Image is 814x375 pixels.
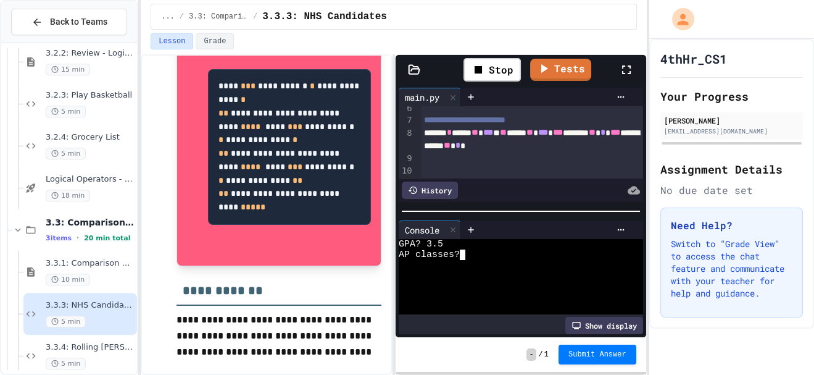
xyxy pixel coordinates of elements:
[568,350,626,360] span: Submit Answer
[46,148,86,159] span: 5 min
[399,88,461,106] div: main.py
[399,127,414,153] div: 8
[46,174,135,185] span: Logical Operators - Quiz
[253,12,257,22] span: /
[46,342,135,353] span: 3.3.4: Rolling [PERSON_NAME]
[660,183,803,198] div: No due date set
[46,90,135,101] span: 3.2.3: Play Basketball
[559,345,636,364] button: Submit Answer
[46,48,135,59] span: 3.2.2: Review - Logical Operators
[77,233,79,243] span: •
[664,115,799,126] div: [PERSON_NAME]
[399,153,414,165] div: 9
[50,15,107,28] span: Back to Teams
[660,88,803,105] h2: Your Progress
[84,234,130,242] span: 20 min total
[46,300,135,311] span: 3.3.3: NHS Candidates
[463,58,521,82] div: Stop
[46,190,90,201] span: 18 min
[664,127,799,136] div: [EMAIL_ADDRESS][DOMAIN_NAME]
[671,238,792,300] p: Switch to "Grade View" to access the chat feature and communicate with your teacher for help and ...
[399,91,446,104] div: main.py
[46,106,86,117] span: 5 min
[196,33,234,49] button: Grade
[660,161,803,178] h2: Assignment Details
[399,114,414,127] div: 7
[46,258,135,269] span: 3.3.1: Comparison Operators
[660,50,727,67] h1: 4thHr_CS1
[11,9,127,35] button: Back to Teams
[46,274,90,285] span: 10 min
[46,64,90,75] span: 15 min
[530,59,591,81] a: Tests
[399,250,460,260] span: AP classes?
[399,177,414,190] div: 11
[399,103,414,115] div: 6
[189,12,248,22] span: 3.3: Comparison Operators
[671,218,792,233] h3: Need Help?
[399,224,446,237] div: Console
[46,358,86,369] span: 5 min
[659,5,697,33] div: My Account
[399,239,443,250] span: GPA? 3.5
[46,217,135,228] span: 3.3: Comparison Operators
[46,316,86,327] span: 5 min
[399,221,461,239] div: Console
[565,317,643,334] div: Show display
[161,12,175,22] span: ...
[402,182,458,199] div: History
[151,33,193,49] button: Lesson
[46,234,72,242] span: 3 items
[262,9,387,24] span: 3.3.3: NHS Candidates
[526,348,536,361] span: -
[180,12,184,22] span: /
[539,350,543,360] span: /
[46,132,135,143] span: 3.2.4: Grocery List
[544,350,549,360] span: 1
[399,165,414,177] div: 10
